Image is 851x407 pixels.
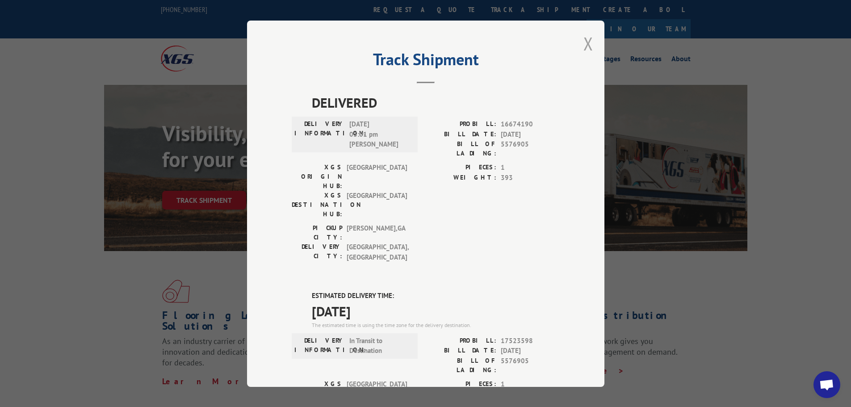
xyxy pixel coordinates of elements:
[501,356,560,374] span: 5576905
[426,129,496,139] label: BILL DATE:
[312,92,560,113] span: DELIVERED
[347,163,407,191] span: [GEOGRAPHIC_DATA]
[347,379,407,407] span: [GEOGRAPHIC_DATA]
[312,301,560,321] span: [DATE]
[292,163,342,191] label: XGS ORIGIN HUB:
[292,191,342,219] label: XGS DESTINATION HUB:
[501,379,560,389] span: 1
[426,119,496,130] label: PROBILL:
[292,223,342,242] label: PICKUP CITY:
[292,242,342,262] label: DELIVERY CITY:
[501,336,560,346] span: 17523598
[426,356,496,374] label: BILL OF LADING:
[426,163,496,173] label: PIECES:
[294,119,345,150] label: DELIVERY INFORMATION:
[501,163,560,173] span: 1
[426,139,496,158] label: BILL OF LADING:
[501,172,560,183] span: 393
[583,32,593,55] button: Close modal
[312,321,560,329] div: The estimated time is using the time zone for the delivery destination.
[292,379,342,407] label: XGS ORIGIN HUB:
[501,346,560,356] span: [DATE]
[426,336,496,346] label: PROBILL:
[294,336,345,356] label: DELIVERY INFORMATION:
[347,223,407,242] span: [PERSON_NAME] , GA
[501,129,560,139] span: [DATE]
[347,191,407,219] span: [GEOGRAPHIC_DATA]
[501,139,560,158] span: 5576905
[292,53,560,70] h2: Track Shipment
[347,242,407,262] span: [GEOGRAPHIC_DATA] , [GEOGRAPHIC_DATA]
[349,336,410,356] span: In Transit to Destination
[349,119,410,150] span: [DATE] 03:01 pm [PERSON_NAME]
[312,291,560,301] label: ESTIMATED DELIVERY TIME:
[501,119,560,130] span: 16674190
[426,172,496,183] label: WEIGHT:
[813,371,840,398] div: Open chat
[426,346,496,356] label: BILL DATE:
[426,379,496,389] label: PIECES:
